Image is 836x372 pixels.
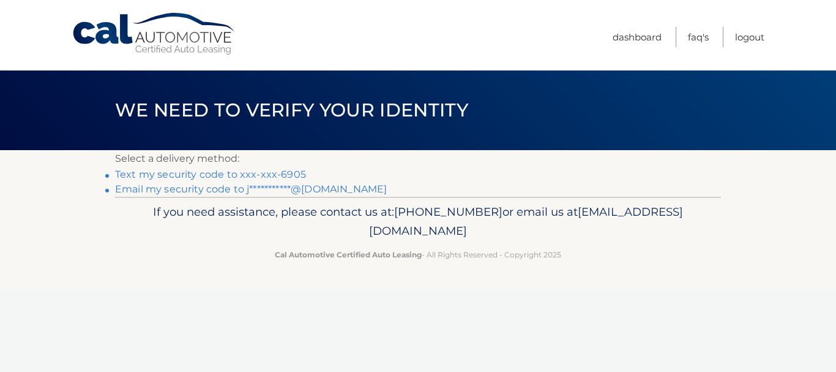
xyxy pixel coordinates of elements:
a: Cal Automotive [72,12,237,56]
strong: Cal Automotive Certified Auto Leasing [275,250,422,259]
p: If you need assistance, please contact us at: or email us at [123,202,713,241]
span: We need to verify your identity [115,99,468,121]
a: Dashboard [613,27,662,47]
a: Text my security code to xxx-xxx-6905 [115,169,306,180]
p: Select a delivery method: [115,150,721,167]
a: FAQ's [688,27,709,47]
a: Logout [735,27,764,47]
span: [PHONE_NUMBER] [394,205,502,219]
p: - All Rights Reserved - Copyright 2025 [123,248,713,261]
